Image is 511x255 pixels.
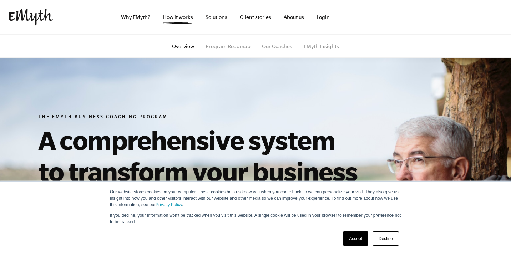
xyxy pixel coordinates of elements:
a: EMyth Insights [304,44,339,49]
iframe: Embedded CTA [427,9,502,25]
a: Program Roadmap [206,44,251,49]
h6: The EMyth Business Coaching Program [39,114,364,121]
a: Overview [172,44,194,49]
p: If you decline, your information won’t be tracked when you visit this website. A single cookie wi... [110,212,401,225]
h1: A comprehensive system to transform your business—one step at a time. [39,124,364,218]
a: Our Coaches [262,44,292,49]
a: Privacy Policy [156,202,182,207]
img: EMyth [9,9,53,26]
a: Decline [373,231,399,246]
p: Our website stores cookies on your computer. These cookies help us know you when you come back so... [110,189,401,208]
a: Accept [343,231,368,246]
iframe: Embedded CTA [349,9,424,25]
